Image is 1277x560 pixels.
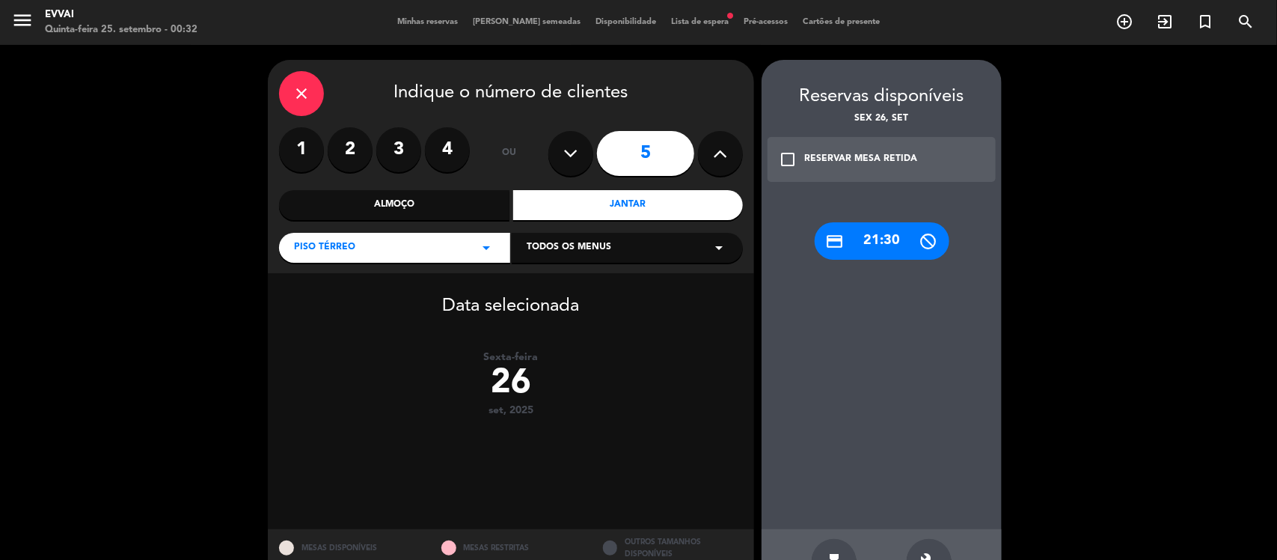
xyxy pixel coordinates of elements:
span: Pré-acessos [736,18,795,26]
i: add_circle_outline [1115,13,1133,31]
div: Almoço [279,190,509,220]
span: Cartões de presente [795,18,887,26]
span: Todos os menus [527,240,611,255]
label: 1 [279,127,324,172]
button: menu [11,9,34,37]
i: credit_card [826,232,845,251]
div: Jantar [513,190,744,220]
i: turned_in_not [1196,13,1214,31]
i: arrow_drop_down [710,239,728,257]
span: Minhas reservas [390,18,465,26]
div: Reservas disponíveis [762,82,1002,112]
div: Data selecionada [268,273,754,321]
div: RESERVAR MESA RETIDA [804,152,917,167]
div: Sexta-feira [268,351,754,364]
div: 21:30 [815,222,949,260]
div: Indique o número de clientes [279,71,743,116]
i: menu [11,9,34,31]
div: set, 2025 [268,404,754,417]
span: Piso Térreo [294,240,355,255]
i: check_box_outline_blank [779,150,797,168]
div: 26 [268,364,754,404]
label: 4 [425,127,470,172]
label: 3 [376,127,421,172]
i: arrow_drop_down [477,239,495,257]
i: close [293,85,310,103]
div: Quinta-feira 25. setembro - 00:32 [45,22,197,37]
span: Disponibilidade [588,18,664,26]
i: search [1237,13,1255,31]
span: fiber_manual_record [726,11,735,20]
label: 2 [328,127,373,172]
i: exit_to_app [1156,13,1174,31]
span: [PERSON_NAME] semeadas [465,18,588,26]
div: ou [485,127,533,180]
div: Evvai [45,7,197,22]
span: Lista de espera [664,18,736,26]
div: Sex 26, set [762,112,1002,127]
